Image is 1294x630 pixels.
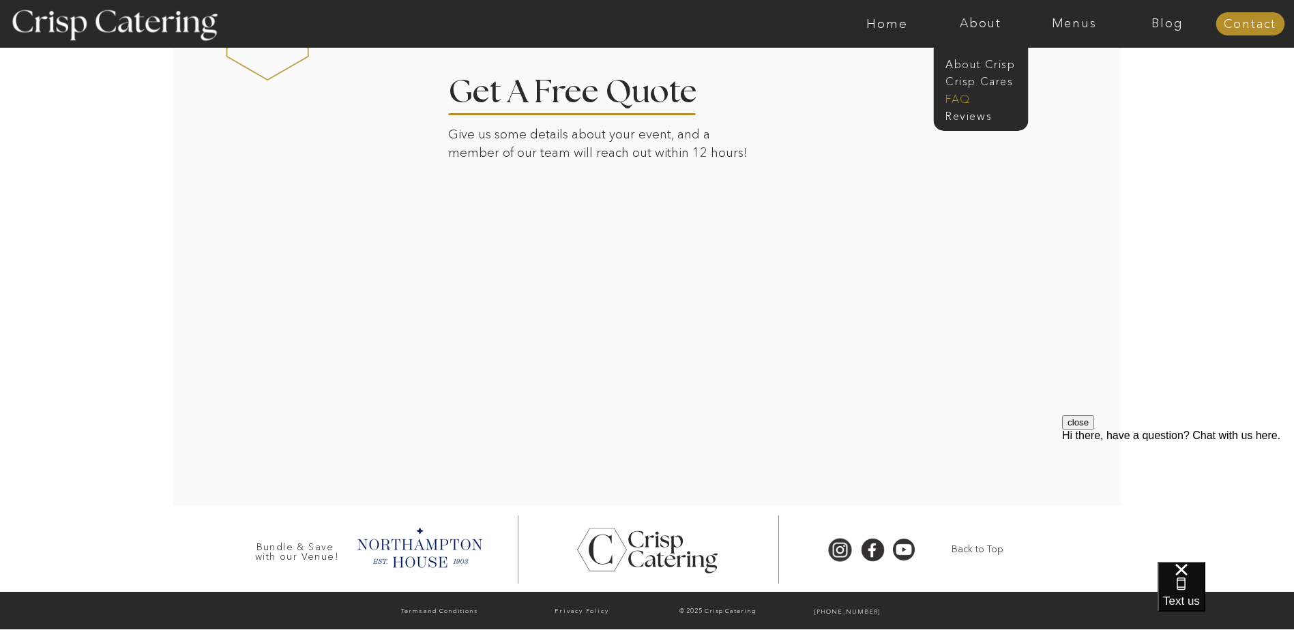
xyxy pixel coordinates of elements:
h3: Bundle & Save with our Venue! [250,542,344,555]
a: Home [840,17,934,31]
a: Blog [1121,17,1214,31]
a: Back to Top [935,543,1021,556]
a: faq [945,91,1014,104]
a: About [934,17,1027,31]
a: Crisp Cares [945,74,1024,87]
a: Menus [1027,17,1121,31]
a: About Crisp [945,57,1024,70]
a: Terms and Conditions [370,605,509,619]
a: Reviews [945,108,1014,121]
a: [PHONE_NUMBER] [785,605,910,619]
iframe: podium webchat widget prompt [1062,415,1294,579]
h2: Get A Free Quote [448,76,739,102]
p: Give us some details about your event, and a member of our team will reach out within 12 hours! [448,125,757,166]
a: Privacy Policy [513,605,651,618]
a: Contact [1216,18,1284,31]
iframe: podium webchat widget bubble [1158,562,1294,630]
